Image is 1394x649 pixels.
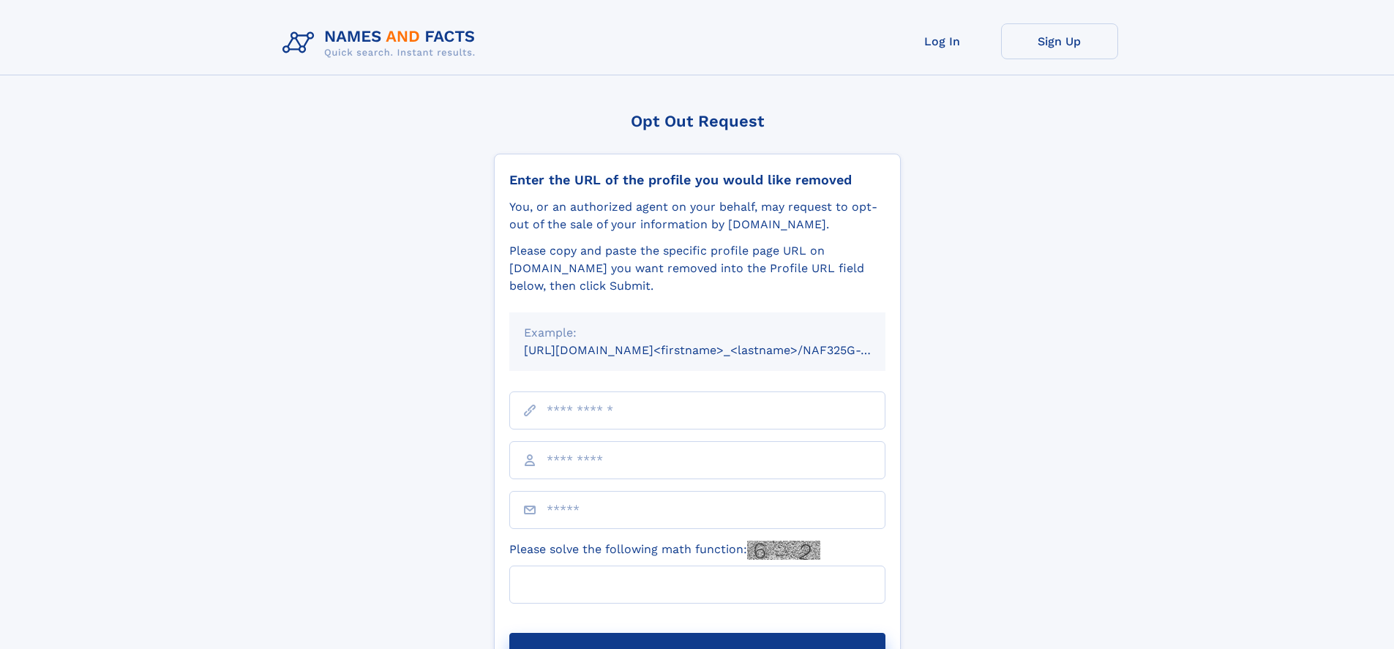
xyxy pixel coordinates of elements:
[884,23,1001,59] a: Log In
[1001,23,1118,59] a: Sign Up
[509,198,885,233] div: You, or an authorized agent on your behalf, may request to opt-out of the sale of your informatio...
[277,23,487,63] img: Logo Names and Facts
[524,343,913,357] small: [URL][DOMAIN_NAME]<firstname>_<lastname>/NAF325G-xxxxxxxx
[494,112,901,130] div: Opt Out Request
[509,541,820,560] label: Please solve the following math function:
[509,242,885,295] div: Please copy and paste the specific profile page URL on [DOMAIN_NAME] you want removed into the Pr...
[524,324,871,342] div: Example:
[509,172,885,188] div: Enter the URL of the profile you would like removed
